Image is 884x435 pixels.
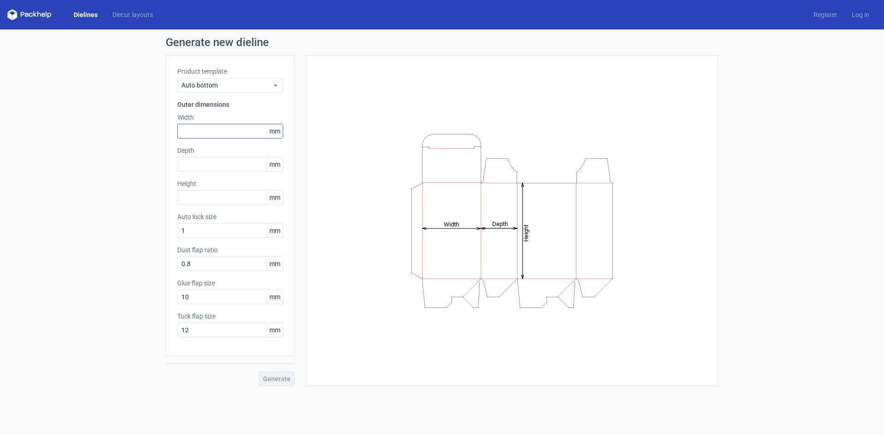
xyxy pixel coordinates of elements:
a: Log in [844,10,877,19]
a: Dielines [66,10,105,19]
a: Register [806,10,844,19]
tspan: Width [444,220,459,227]
label: Auto lock size [177,212,283,221]
span: mm [267,191,283,204]
span: mm [267,290,283,304]
span: mm [267,224,283,238]
span: mm [267,124,283,138]
label: Depth [177,146,283,155]
span: mm [267,257,283,271]
label: Width [177,113,283,122]
h1: Generate new dieline [166,37,718,48]
span: Auto bottom [181,81,272,90]
span: mm [267,323,283,337]
h3: Outer dimensions [177,100,283,109]
label: Tuck flap size [177,312,283,321]
span: mm [267,157,283,171]
tspan: Height [523,224,529,241]
label: Dust flap ratio [177,245,283,255]
label: Product template [177,67,283,76]
label: Height [177,179,283,188]
label: Glue flap size [177,278,283,288]
tspan: Depth [492,220,508,227]
a: Diecut layouts [105,10,160,19]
